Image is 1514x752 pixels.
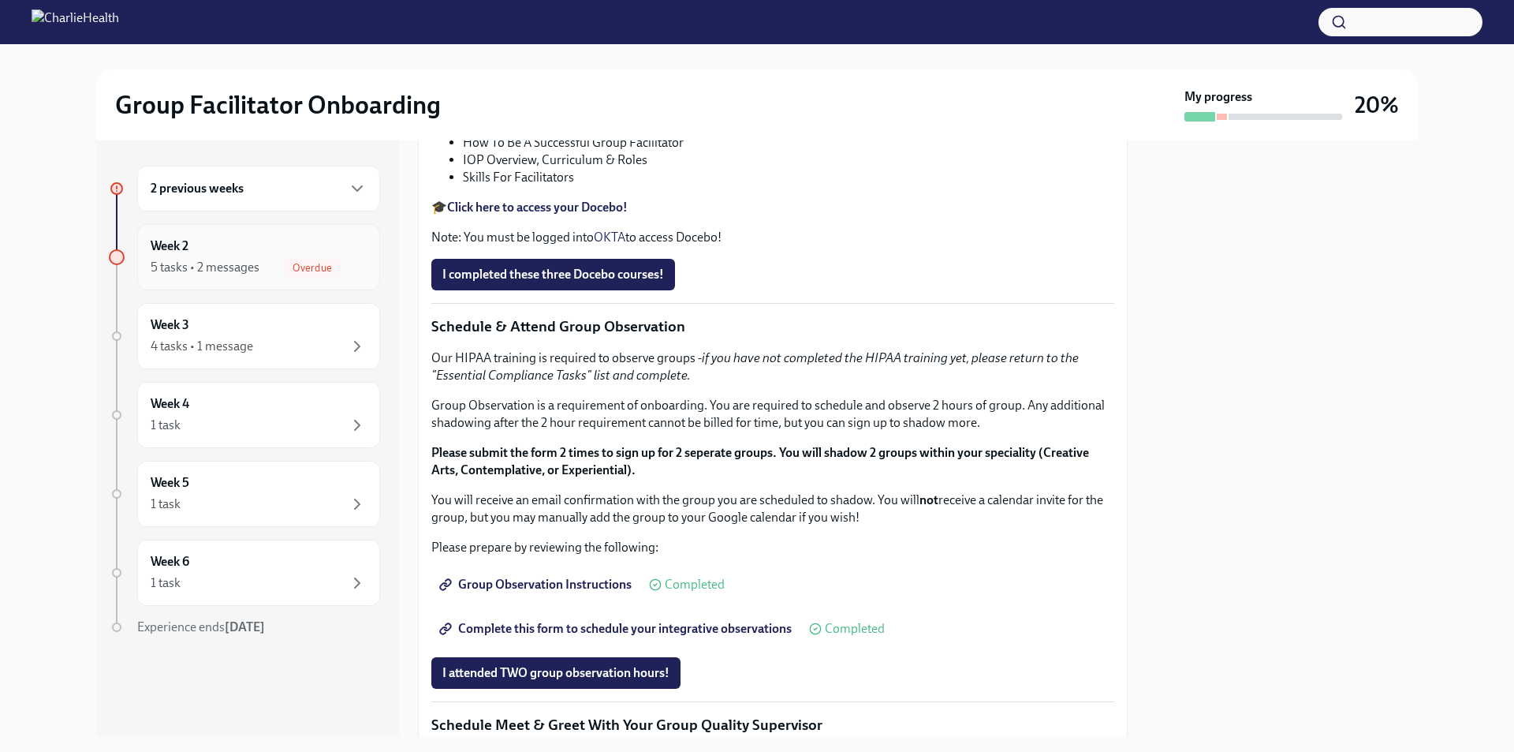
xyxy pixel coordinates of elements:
[431,259,675,290] button: I completed these three Docebo courses!
[1184,88,1252,106] strong: My progress
[151,338,253,355] div: 4 tasks • 1 message
[283,262,341,274] span: Overdue
[151,238,188,255] h6: Week 2
[151,259,259,276] div: 5 tasks • 2 messages
[442,267,664,282] span: I completed these three Docebo courses!
[431,715,1114,735] p: Schedule Meet & Greet With Your Group Quality Supervisor
[151,417,181,434] div: 1 task
[463,134,1114,152] li: How To Be A Successful Group Facilitator
[151,474,189,492] h6: Week 5
[151,395,189,413] h6: Week 4
[151,316,189,334] h6: Week 3
[109,224,380,290] a: Week 25 tasks • 2 messagesOverdue
[463,169,1114,186] li: Skills For Facilitators
[1355,91,1399,119] h3: 20%
[665,578,725,591] span: Completed
[151,180,244,197] h6: 2 previous weeks
[463,152,1114,169] li: IOP Overview, Curriculum & Roles
[137,166,380,211] div: 2 previous weeks
[137,619,265,634] span: Experience ends
[431,350,1079,383] em: if you have not completed the HIPAA training yet, please return to the "Essential Compliance Task...
[431,316,1114,337] p: Schedule & Attend Group Observation
[109,540,380,606] a: Week 61 task
[151,553,189,571] h6: Week 6
[431,613,803,645] a: Complete this form to schedule your integrative observations
[431,569,643,600] a: Group Observation Instructions
[442,577,632,593] span: Group Observation Instructions
[109,303,380,369] a: Week 34 tasks • 1 message
[225,619,265,634] strong: [DATE]
[431,657,681,689] button: I attended TWO group observation hours!
[431,539,1114,556] p: Please prepare by reviewing the following:
[431,229,1114,246] p: Note: You must be logged into to access Docebo!
[151,496,181,513] div: 1 task
[109,461,380,527] a: Week 51 task
[109,382,380,448] a: Week 41 task
[447,200,628,215] a: Click here to access your Docebo!
[594,230,625,245] a: OKTA
[442,621,792,637] span: Complete this form to schedule your integrative observations
[431,445,1089,477] strong: Please submit the form 2 times to sign up for 2 seperate groups. You will shadow 2 groups within ...
[32,9,119,35] img: CharlieHealth
[431,199,1114,216] p: 🎓
[442,665,669,681] span: I attended TWO group observation hours!
[825,623,885,635] span: Completed
[431,397,1114,432] p: Group Observation is a requirement of onboarding. You are required to schedule and observe 2 hour...
[431,350,1114,384] p: Our HIPAA training is required to observe groups -
[431,492,1114,526] p: You will receive an email confirmation with the group you are scheduled to shadow. You will recei...
[115,89,441,121] h2: Group Facilitator Onboarding
[919,492,938,507] strong: not
[151,574,181,592] div: 1 task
